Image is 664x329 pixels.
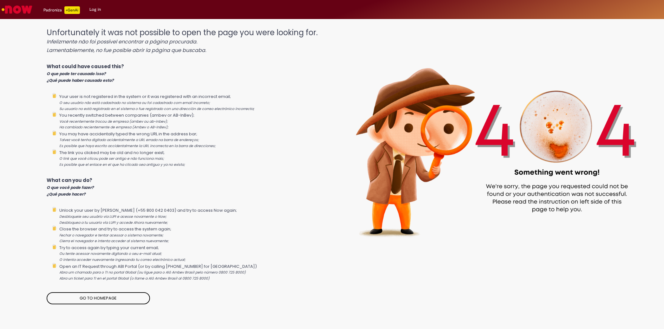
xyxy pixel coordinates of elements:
li: Try to access again by typing your current email; [59,244,324,263]
i: Fechar o navegador e tentar acessar o sistema novamente; [59,233,163,238]
a: Go to homepage [47,292,150,304]
p: What could have caused this? [47,63,324,83]
li: You recently switched between companies (ambev or AB-InBev); [59,112,324,130]
i: Você recentemente trocou de empresa (ambev ou ab-inbev); [59,119,168,124]
i: Cierra el navegador e intenta acceder al sistema nuevamente; [59,239,169,243]
li: Your user is not registered in the system or it was registered with an incorrect email; [59,93,324,112]
li: The link you clicked may be old and no longer exist; [59,149,324,168]
i: Ha cambiado recientemente de empresa (Ambev o AB-InBev); [59,125,168,130]
i: O que pode ter causado isso? [47,71,106,76]
i: Su usuario no está registrado en el sistema o fue registrado con una dirección de correo electrón... [59,106,254,111]
i: Ou tente acessar novamente digitando o seu e-mail atual; [59,251,162,256]
img: ServiceNow [1,3,33,16]
i: O intenta acceder nuevamente ingresando tu correo electrónico actual; [59,257,186,262]
li: You may have accidentally typed the wrong URL in the address bar; [59,130,324,149]
i: Talvez você tenha digitado acidentalmente a URL errada na barra de endereços; [59,138,199,142]
i: ¿Qué puede hacer? [47,191,86,197]
p: +GenAi [64,6,80,14]
i: Infelizmente não foi possível encontrar a página procurada. [47,38,197,45]
i: O que você pode fazer? [47,185,94,190]
div: Padroniza [43,6,80,14]
img: 404_ambev_new.png [324,22,664,259]
i: Desbloquea a tu usuario vía LUPI y accede Ahora nuevamente; [59,220,168,225]
i: Abra un ticket para TI en el portal Global (o llame a Alô Ambev Brasil al 0800 725 8000) [59,276,210,281]
i: Es posible que haya escrito accidentalmente la URL incorrecta en la barra de direcciones; [59,144,216,148]
li: Open an IT Request through ABI Portal (or by calling [PHONE_NUMBER] for [GEOGRAPHIC_DATA]) [59,263,324,281]
i: Es posible que el enlace en el que ha clicado sea antiguo y ya no exista; [59,162,185,167]
i: ¿Qué puede haber causado esto? [47,78,114,83]
h1: Unfortunately it was not possible to open the page you were looking for. [47,29,324,54]
li: Close the browser and try to access the system again; [59,225,324,244]
p: What can you do? [47,177,324,197]
i: Lamentablemente, no fue posible abrir la página que buscaba. [47,47,206,54]
li: Unlock your user by [PERSON_NAME] (+55 800 042 0403) and try to access Now again; [59,207,324,225]
i: Abra um chamado para o TI no portal Global (ou ligue para o Alô Ambev Brasil pelo número 0800 725... [59,270,246,275]
i: Desbloqueie seu usuário via LUPI e acesse novamente o Now; [59,214,166,219]
i: O seu usuário não está cadastrado no sistema ou foi cadastrado com email incorreto; [59,100,210,105]
i: O link que você clicou pode ser antigo e não funciona mais; [59,156,164,161]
